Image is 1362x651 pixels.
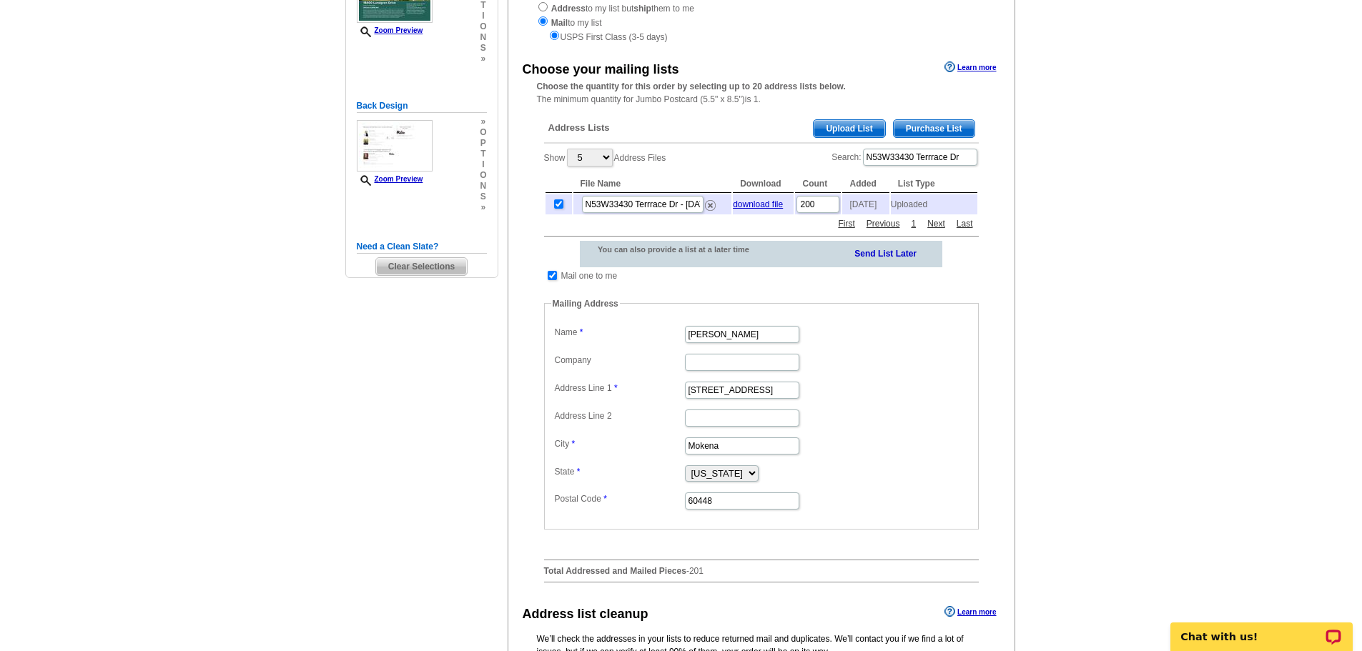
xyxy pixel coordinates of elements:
[537,109,986,594] div: -
[551,18,568,28] strong: Mail
[555,409,684,422] label: Address Line 2
[907,217,919,230] a: 1
[523,60,679,79] div: Choose your mailing lists
[814,120,884,137] span: Upload List
[537,81,846,91] strong: Choose the quantity for this order by selecting up to 20 address lists below.
[480,127,486,138] span: o
[357,99,487,113] h5: Back Design
[551,297,620,310] legend: Mailing Address
[953,217,977,230] a: Last
[508,80,1015,106] div: The minimum quantity for Jumbo Postcard (5.5" x 8.5")is 1.
[573,175,732,193] th: File Name
[555,382,684,394] label: Address Line 1
[733,199,783,209] a: download file
[480,21,486,32] span: o
[544,566,686,576] strong: Total Addressed and Mailed Pieces
[705,200,716,211] img: delete.png
[480,192,486,202] span: s
[842,175,889,193] th: Added
[567,149,613,167] select: ShowAddress Files
[854,246,917,260] a: Send List Later
[480,181,486,192] span: n
[548,121,610,134] span: Address Lists
[795,175,841,193] th: Count
[561,269,618,283] td: Mail one to me
[633,4,651,14] strong: ship
[357,175,423,183] a: Zoom Preview
[480,54,486,64] span: »
[480,43,486,54] span: s
[891,194,977,214] td: Uploaded
[376,258,467,275] span: Clear Selections
[842,194,889,214] td: [DATE]
[705,197,716,207] a: Remove this list
[480,159,486,170] span: i
[523,605,648,624] div: Address list cleanup
[944,606,996,617] a: Learn more
[894,120,974,137] span: Purchase List
[480,32,486,43] span: n
[480,116,486,127] span: »
[555,437,684,450] label: City
[480,11,486,21] span: i
[924,217,949,230] a: Next
[944,61,996,73] a: Learn more
[357,240,487,254] h5: Need a Clean Slate?
[1161,606,1362,651] iframe: LiveChat chat widget
[555,465,684,478] label: State
[551,4,586,14] strong: Address
[357,26,423,34] a: Zoom Preview
[689,566,704,576] span: 201
[480,170,486,181] span: o
[480,149,486,159] span: t
[733,175,794,193] th: Download
[863,149,977,166] input: Search:
[544,147,666,168] label: Show Address Files
[580,241,786,258] div: You can also provide a list at a later time
[537,29,986,44] div: USPS First Class (3-5 days)
[480,202,486,213] span: »
[555,492,684,505] label: Postal Code
[555,354,684,367] label: Company
[480,138,486,149] span: p
[357,120,433,172] img: small-thumb.jpg
[834,217,858,230] a: First
[555,326,684,339] label: Name
[863,217,904,230] a: Previous
[831,147,978,167] label: Search:
[891,175,977,193] th: List Type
